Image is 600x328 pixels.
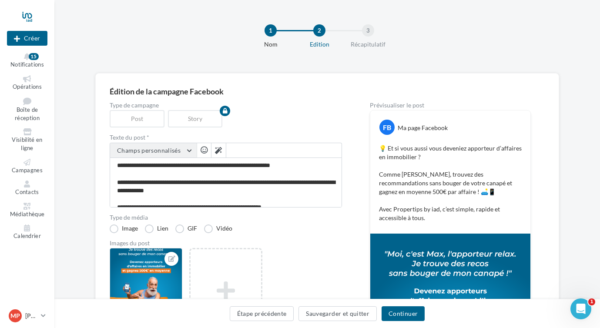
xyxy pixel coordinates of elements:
div: Ma page Facebook [398,124,448,132]
span: Champs personnalisés [117,147,181,154]
button: Créer [7,31,47,46]
button: Notifications 15 [7,51,47,70]
label: Type de média [110,214,342,221]
div: 1 [265,24,277,37]
span: Calendrier [13,232,41,239]
label: Type de campagne [110,102,342,108]
a: Campagnes [7,157,47,176]
a: Calendrier [7,223,47,241]
span: 1 [588,298,595,305]
a: Opérations [7,74,47,92]
span: MP [10,311,20,320]
span: Opérations [13,83,42,90]
span: Médiathèque [10,211,45,218]
div: Edition [292,40,347,49]
p: 💡 Et si vous aussi vous deveniez apporteur d’affaires en immobilier ? Comme [PERSON_NAME], trouve... [379,144,522,222]
span: Boîte de réception [15,107,40,122]
p: [PERSON_NAME] [25,311,37,320]
button: Sauvegarder et quitter [298,306,377,321]
div: Nouvelle campagne [7,31,47,46]
iframe: Intercom live chat [570,298,591,319]
span: Campagnes [12,167,43,174]
button: Continuer [382,306,425,321]
label: Image [110,224,138,233]
div: Récapitulatif [340,40,396,49]
div: Édition de la campagne Facebook [110,87,545,95]
label: Texte du post * [110,134,342,141]
div: Images du post [110,240,342,246]
a: MP [PERSON_NAME] [7,308,47,324]
div: FB [379,120,395,135]
div: 2 [313,24,325,37]
div: Prévisualiser le post [370,102,531,108]
button: Champs personnalisés [110,143,197,158]
label: Vidéo [204,224,232,233]
a: Contacts [7,179,47,197]
a: Visibilité en ligne [7,127,47,153]
a: Médiathèque [7,201,47,220]
div: Nom [243,40,298,49]
span: Visibilité en ligne [12,137,42,152]
button: Étape précédente [230,306,294,321]
span: Notifications [10,61,44,68]
div: 15 [29,53,39,60]
div: 3 [362,24,374,37]
label: Lien [145,224,168,233]
label: GIF [175,224,197,233]
a: Boîte de réception [7,95,47,123]
span: Contacts [15,188,39,195]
